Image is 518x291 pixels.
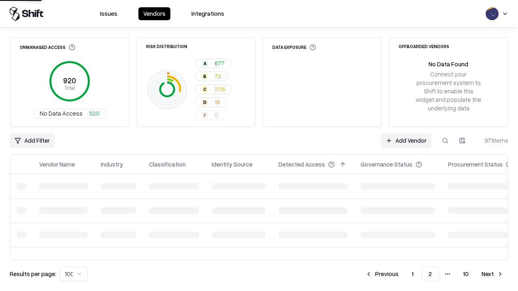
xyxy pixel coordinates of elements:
[361,267,403,281] button: Previous
[10,133,55,148] button: Add Filter
[415,70,482,113] div: Connect your procurement system to Shift to enable this widget and populate the underlying data
[95,7,122,20] button: Issues
[399,44,449,48] div: Offboarded Vendors
[39,160,75,169] div: Vendor Name
[278,160,325,169] div: Detected Access
[214,59,224,67] span: 677
[202,99,208,105] div: D
[195,97,227,107] button: D16
[429,60,468,68] div: No Data Found
[212,160,253,169] div: Identity Source
[456,267,475,281] button: 10
[63,76,76,85] tspan: 920
[101,160,123,169] div: Industry
[20,44,75,51] div: Unmanaged Access
[381,133,431,148] a: Add Vendor
[448,160,503,169] div: Procurement Status
[40,109,83,118] span: No Data Access
[476,136,508,145] div: 971 items
[187,7,229,20] button: Integrations
[202,60,208,67] div: A
[138,7,170,20] button: Vendors
[214,72,221,80] span: 72
[214,85,225,93] span: 206
[361,267,508,281] nav: pagination
[195,59,231,68] button: A677
[405,267,420,281] button: 1
[64,84,75,91] tspan: Total
[195,72,228,81] button: B72
[272,44,316,51] div: Data Exposure
[422,267,439,281] button: 2
[149,160,186,169] div: Classification
[214,98,220,106] span: 16
[10,270,56,278] p: Results per page:
[146,44,187,48] div: Risk Distribution
[361,160,412,169] div: Governance Status
[202,73,208,80] div: B
[202,86,208,93] div: C
[195,84,232,94] button: C206
[477,267,508,281] button: Next
[33,109,106,118] button: No Data Access920
[89,109,100,118] span: 920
